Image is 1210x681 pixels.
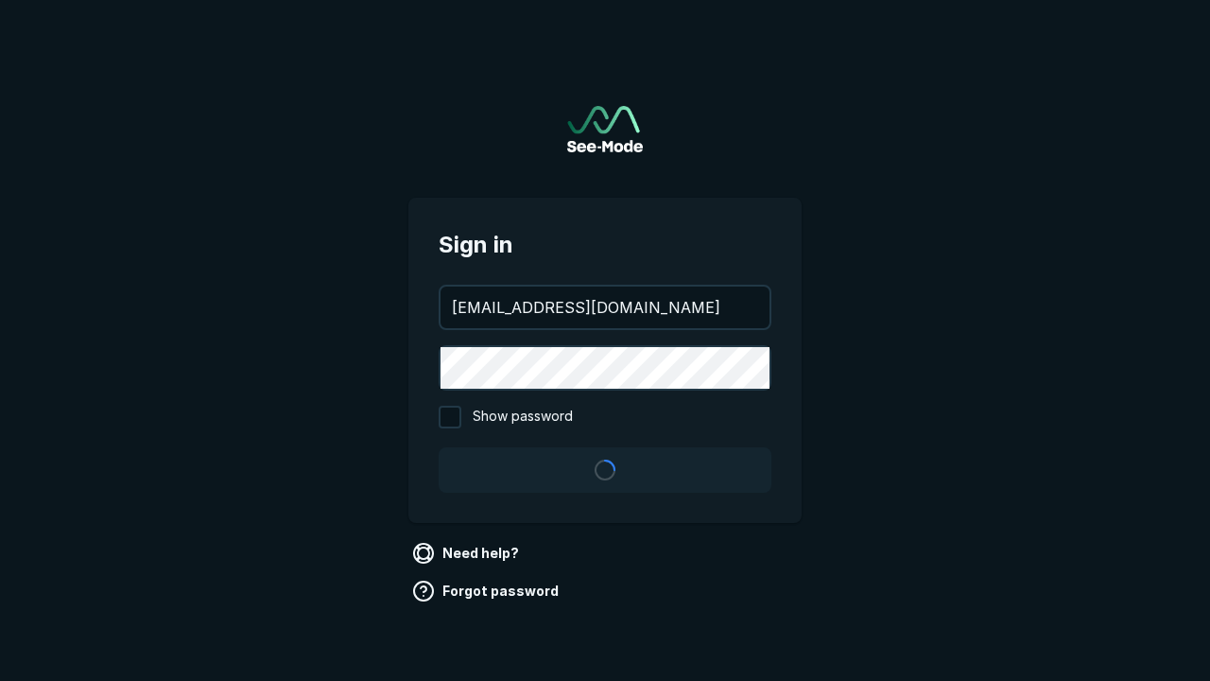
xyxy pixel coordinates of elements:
a: Go to sign in [567,106,643,152]
span: Sign in [439,228,771,262]
a: Forgot password [408,576,566,606]
input: your@email.com [441,287,769,328]
img: See-Mode Logo [567,106,643,152]
a: Need help? [408,538,527,568]
span: Show password [473,406,573,428]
